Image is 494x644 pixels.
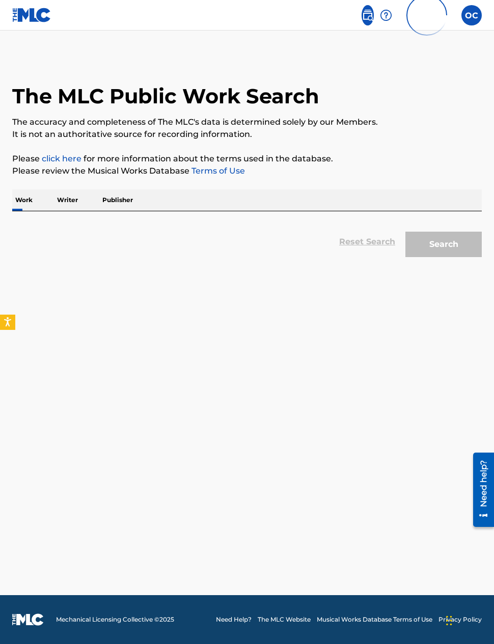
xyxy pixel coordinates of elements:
img: help [380,9,392,21]
p: Please review the Musical Works Database [12,165,482,177]
p: Publisher [99,189,136,211]
div: User Menu [461,5,482,25]
a: Terms of Use [189,166,245,176]
p: It is not an authoritative source for recording information. [12,128,482,141]
a: Musical Works Database Terms of Use [317,615,432,624]
div: Drag [446,605,452,636]
p: The accuracy and completeness of The MLC's data is determined solely by our Members. [12,116,482,128]
a: click here [42,154,81,163]
img: MLC Logo [12,8,51,22]
iframe: Chat Widget [443,595,494,644]
img: search [362,9,374,21]
p: Please for more information about the terms used in the database. [12,153,482,165]
h1: The MLC Public Work Search [12,83,319,109]
a: The MLC Website [258,615,311,624]
form: Search Form [12,221,482,262]
span: Mechanical Licensing Collective © 2025 [56,615,174,624]
a: Need Help? [216,615,252,624]
a: Public Search [362,5,374,25]
div: Help [380,5,392,25]
p: Writer [54,189,81,211]
iframe: Resource Center [465,448,494,532]
a: Privacy Policy [438,615,482,624]
img: logo [12,613,44,626]
p: Work [12,189,36,211]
